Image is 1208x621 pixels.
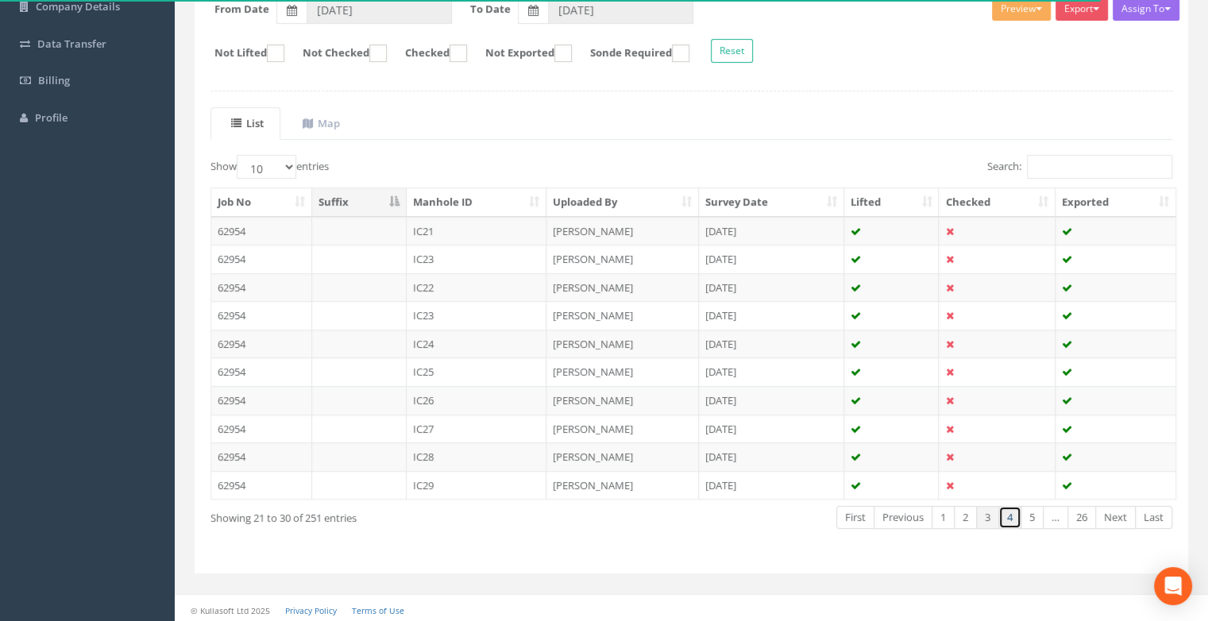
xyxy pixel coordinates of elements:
[407,386,547,415] td: IC26
[407,330,547,358] td: IC24
[282,107,357,140] a: Map
[699,217,844,245] td: [DATE]
[470,2,511,17] label: To Date
[1056,188,1175,217] th: Exported: activate to sort column ascending
[231,116,264,130] uib-tab-heading: List
[699,357,844,386] td: [DATE]
[35,110,68,125] span: Profile
[1027,155,1172,179] input: Search:
[699,301,844,330] td: [DATE]
[211,301,312,330] td: 62954
[211,217,312,245] td: 62954
[211,188,312,217] th: Job No: activate to sort column ascending
[199,44,284,62] label: Not Lifted
[939,188,1056,217] th: Checked: activate to sort column ascending
[407,357,547,386] td: IC25
[407,245,547,273] td: IC23
[987,155,1172,179] label: Search:
[976,506,999,529] a: 3
[407,471,547,499] td: IC29
[211,245,312,273] td: 62954
[352,605,404,616] a: Terms of Use
[287,44,387,62] label: Not Checked
[546,330,699,358] td: [PERSON_NAME]
[211,330,312,358] td: 62954
[546,188,699,217] th: Uploaded By: activate to sort column ascending
[699,386,844,415] td: [DATE]
[1043,506,1068,529] a: …
[210,107,280,140] a: List
[211,273,312,302] td: 62954
[546,415,699,443] td: [PERSON_NAME]
[836,506,874,529] a: First
[469,44,572,62] label: Not Exported
[1021,506,1044,529] a: 5
[407,188,547,217] th: Manhole ID: activate to sort column ascending
[210,504,597,526] div: Showing 21 to 30 of 251 entries
[237,155,296,179] select: Showentries
[998,506,1021,529] a: 4
[546,442,699,471] td: [PERSON_NAME]
[211,386,312,415] td: 62954
[210,155,329,179] label: Show entries
[546,357,699,386] td: [PERSON_NAME]
[699,471,844,499] td: [DATE]
[574,44,689,62] label: Sonde Required
[37,37,106,51] span: Data Transfer
[699,188,844,217] th: Survey Date: activate to sort column ascending
[407,217,547,245] td: IC21
[699,245,844,273] td: [DATE]
[1154,567,1192,605] div: Open Intercom Messenger
[389,44,467,62] label: Checked
[711,39,753,63] button: Reset
[1135,506,1172,529] a: Last
[407,301,547,330] td: IC23
[211,415,312,443] td: 62954
[699,442,844,471] td: [DATE]
[699,415,844,443] td: [DATE]
[303,116,340,130] uib-tab-heading: Map
[211,442,312,471] td: 62954
[214,2,269,17] label: From Date
[844,188,940,217] th: Lifted: activate to sort column ascending
[546,471,699,499] td: [PERSON_NAME]
[211,357,312,386] td: 62954
[546,386,699,415] td: [PERSON_NAME]
[932,506,955,529] a: 1
[312,188,407,217] th: Suffix: activate to sort column descending
[191,605,270,616] small: © Kullasoft Ltd 2025
[407,442,547,471] td: IC28
[546,273,699,302] td: [PERSON_NAME]
[546,301,699,330] td: [PERSON_NAME]
[38,73,70,87] span: Billing
[1095,506,1136,529] a: Next
[546,245,699,273] td: [PERSON_NAME]
[874,506,932,529] a: Previous
[954,506,977,529] a: 2
[699,330,844,358] td: [DATE]
[211,471,312,499] td: 62954
[407,273,547,302] td: IC22
[546,217,699,245] td: [PERSON_NAME]
[285,605,337,616] a: Privacy Policy
[407,415,547,443] td: IC27
[1067,506,1096,529] a: 26
[699,273,844,302] td: [DATE]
